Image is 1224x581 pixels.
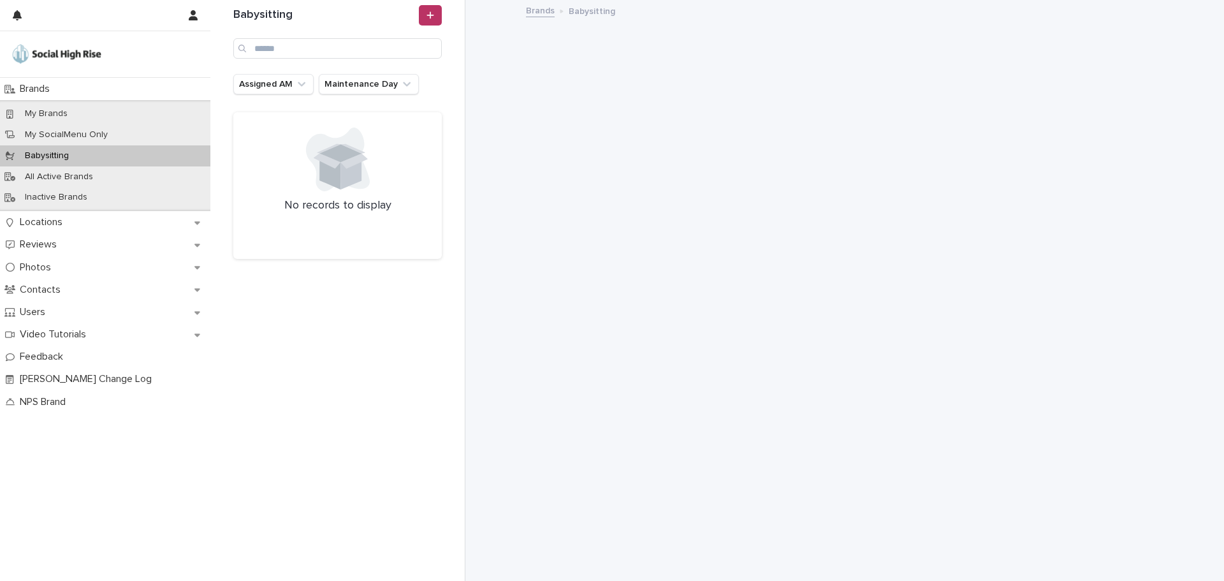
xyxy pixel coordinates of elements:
a: Brands [526,3,555,17]
p: NPS Brand [15,396,76,408]
p: Locations [15,216,73,228]
p: No records to display [249,199,426,213]
p: Video Tutorials [15,328,96,341]
p: Contacts [15,284,71,296]
p: Inactive Brands [15,192,98,203]
p: All Active Brands [15,172,103,182]
h1: Babysitting [233,8,416,22]
p: Feedback [15,351,73,363]
p: Brands [15,83,60,95]
p: My SocialMenu Only [15,129,118,140]
img: o5DnuTxEQV6sW9jFYBBf [10,41,103,67]
p: Photos [15,261,61,274]
p: Reviews [15,239,67,251]
button: Assigned AM [233,74,314,94]
button: Maintenance Day [319,74,419,94]
p: Users [15,306,55,318]
p: My Brands [15,108,78,119]
p: Babysitting [569,3,615,17]
input: Search [233,38,442,59]
p: [PERSON_NAME] Change Log [15,373,162,385]
p: Babysitting [15,151,79,161]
